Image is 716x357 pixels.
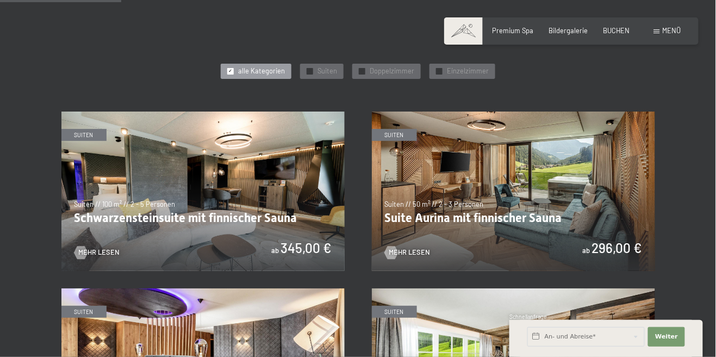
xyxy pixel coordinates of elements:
[549,26,588,35] a: Bildergalerie
[663,26,681,35] span: Menü
[447,66,489,76] span: Einzelzimmer
[79,248,120,258] span: Mehr Lesen
[61,112,345,117] a: Schwarzensteinsuite mit finnischer Sauna
[385,248,431,258] a: Mehr Lesen
[317,66,337,76] span: Suiten
[238,66,285,76] span: alle Kategorien
[360,68,364,74] span: ✓
[389,248,431,258] span: Mehr Lesen
[61,112,345,271] img: Schwarzensteinsuite mit finnischer Sauna
[372,288,655,294] a: Chaletsuite mit Bio-Sauna
[61,288,345,294] a: Romantic Suite mit Bio-Sauna
[509,313,547,320] span: Schnellanfrage
[603,26,630,35] a: BUCHEN
[229,68,233,74] span: ✓
[493,26,534,35] a: Premium Spa
[74,248,120,258] a: Mehr Lesen
[438,68,441,74] span: ✓
[372,112,655,117] a: Suite Aurina mit finnischer Sauna
[655,333,678,341] span: Weiter
[372,112,655,271] img: Suite Aurina mit finnischer Sauna
[308,68,312,74] span: ✓
[648,327,685,347] button: Weiter
[370,66,414,76] span: Doppelzimmer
